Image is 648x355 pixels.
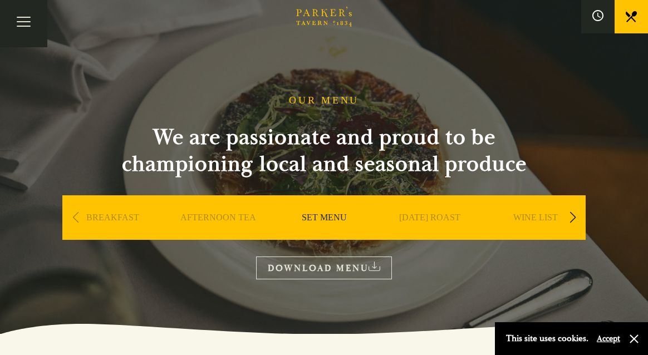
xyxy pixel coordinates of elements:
[68,205,83,230] div: Previous slide
[274,195,374,273] div: 3 / 9
[168,195,268,273] div: 2 / 9
[180,212,256,257] a: AFTERNOON TEA
[62,195,163,273] div: 1 / 9
[86,212,139,257] a: BREAKFAST
[506,331,588,347] p: This site uses cookies.
[597,333,620,344] button: Accept
[289,95,359,107] h1: OUR MENU
[629,333,640,344] button: Close and accept
[513,212,558,257] a: WINE LIST
[565,205,580,230] div: Next slide
[485,195,586,273] div: 5 / 9
[399,212,460,257] a: [DATE] ROAST
[380,195,480,273] div: 4 / 9
[256,257,392,279] a: DOWNLOAD MENU
[101,124,547,177] h2: We are passionate and proud to be championing local and seasonal produce
[302,212,347,257] a: SET MENU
